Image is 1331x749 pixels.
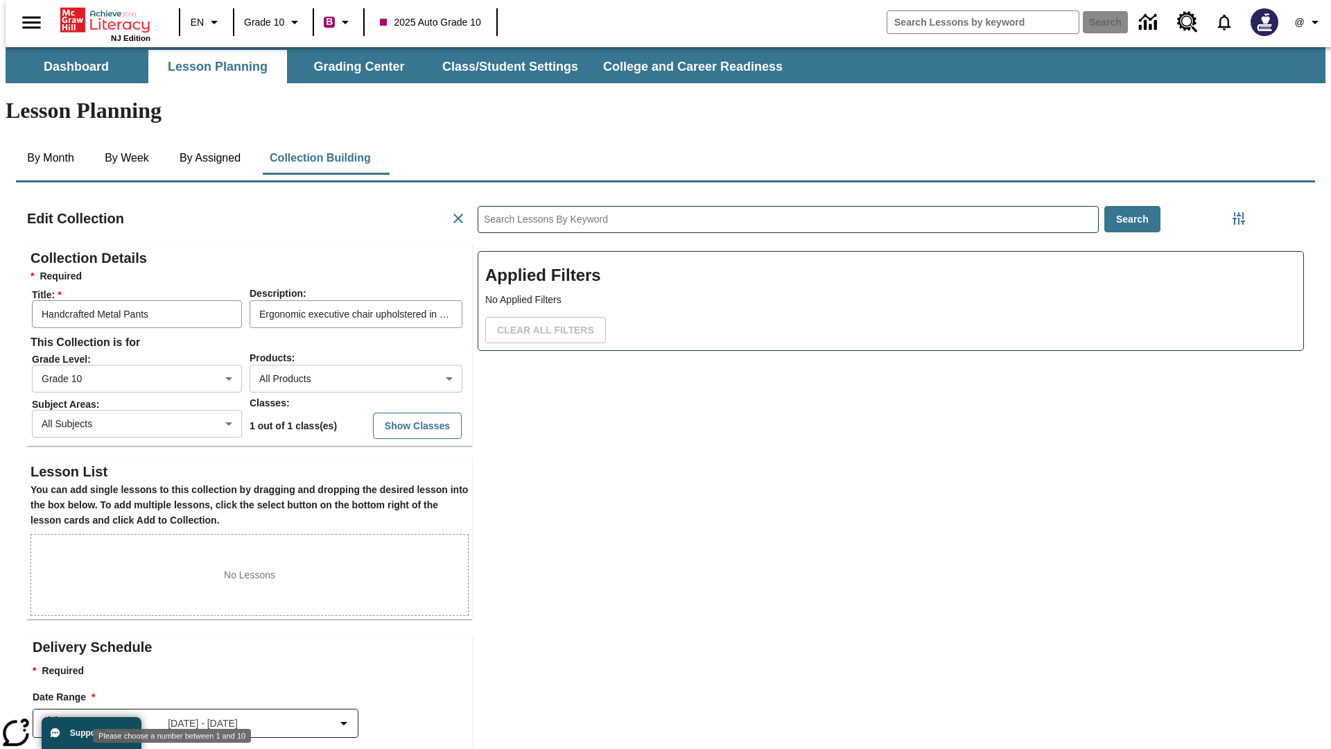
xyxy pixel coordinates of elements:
[478,207,1098,232] input: Search Lessons By Keyword
[168,716,238,731] span: [DATE] - [DATE]
[32,365,242,393] div: Grade 10
[431,50,589,83] button: Class/Student Settings
[33,664,472,679] p: Required
[250,419,337,433] p: 1 out of 1 class(es)
[32,289,248,300] span: Title :
[1294,15,1304,30] span: @
[11,2,52,43] button: Open side menu
[93,729,251,743] div: Please choose a number between 1 and 10
[6,98,1325,123] h1: Lesson Planning
[224,568,275,583] p: No Lessons
[478,251,1304,351] div: Applied Filters
[485,293,1296,307] p: No Applied Filters
[1251,8,1278,36] img: Avatar
[92,141,162,175] button: By Week
[6,47,1325,83] div: SubNavbar
[380,15,480,30] span: 2025 Auto Grade 10
[1169,3,1206,41] a: Resource Center, Will open in new tab
[31,333,469,352] h6: This Collection is for
[60,5,150,42] div: Home
[1287,10,1331,35] button: Profile/Settings
[485,259,1296,293] h2: Applied Filters
[318,10,359,35] button: Boost Class color is violet red. Change class color
[32,410,242,438] div: All Subjects
[148,50,287,83] button: Lesson Planning
[250,397,290,408] span: Classes :
[1225,205,1253,232] button: Filters Side menu
[31,483,469,528] h6: You can add single lessons to this collection by dragging and dropping the desired lesson into th...
[32,354,248,365] span: Grade Level :
[244,15,284,30] span: Grade 10
[111,34,150,42] span: NJ Edition
[70,728,130,738] span: Support Offline
[39,715,352,732] button: Select the date range menu item
[250,300,462,328] input: Description
[1206,4,1242,40] a: Notifications
[168,141,252,175] button: By Assigned
[1104,206,1160,233] button: Search
[60,6,150,34] a: Home
[31,247,469,269] h2: Collection Details
[336,715,352,732] svg: Collapse Date Range Filter
[250,365,462,393] div: All Products
[887,11,1079,33] input: search field
[33,690,472,705] h3: Date Range
[373,413,462,440] button: Show Classes
[1242,4,1287,40] button: Select a new avatar
[250,352,295,363] span: Products :
[6,50,795,83] div: SubNavbar
[290,50,428,83] button: Grading Center
[259,141,382,175] button: Collection Building
[250,288,306,299] span: Description :
[326,13,333,31] span: B
[33,636,472,658] h2: Delivery Schedule
[42,717,141,749] button: Support Offline
[238,10,308,35] button: Grade: Grade 10, Select a grade
[592,50,794,83] button: College and Career Readiness
[32,399,248,410] span: Subject Areas :
[191,15,204,30] span: EN
[184,10,229,35] button: Language: EN, Select a language
[7,50,146,83] button: Dashboard
[1131,3,1169,42] a: Data Center
[32,300,242,328] input: Title
[444,205,472,232] button: Cancel
[27,207,124,230] h2: Edit Collection
[31,460,469,483] h2: Lesson List
[31,269,469,284] h6: Required
[16,141,85,175] button: By Month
